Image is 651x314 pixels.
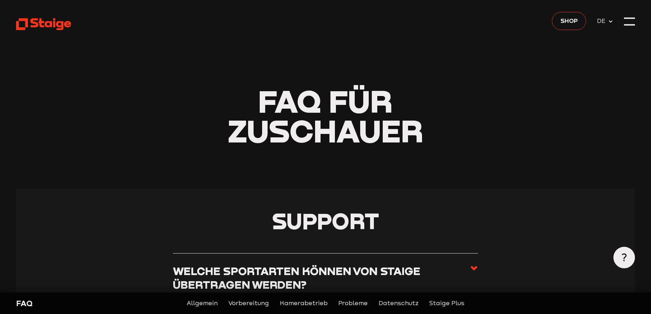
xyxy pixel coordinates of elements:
a: Allgemein [187,299,218,308]
a: Vorbereitung [228,299,269,308]
a: Kamerabetrieb [280,299,328,308]
span: Support [272,207,379,234]
a: Shop [552,12,586,30]
a: Staige Plus [429,299,464,308]
a: Datenschutz [379,299,419,308]
span: für Zuschauer [228,82,423,149]
div: FAQ [16,298,165,309]
a: Probleme [338,299,368,308]
span: FAQ [258,82,321,120]
h3: Welche Sportarten können von Staige übertragen werden? [173,264,470,291]
span: Shop [560,16,578,25]
span: DE [597,16,608,26]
